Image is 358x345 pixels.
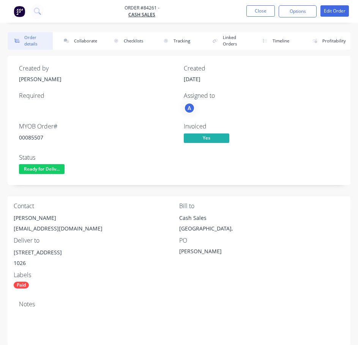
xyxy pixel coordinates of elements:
div: Bill to [179,202,345,210]
div: Notes [19,301,339,308]
div: MYOB Order # [19,123,175,130]
div: Cash Sales[GEOGRAPHIC_DATA], [179,213,345,237]
img: Factory [14,6,25,17]
div: 00085507 [19,133,175,141]
button: Options [279,5,317,17]
button: Order details [8,32,53,50]
div: Created [184,65,339,72]
div: [PERSON_NAME] [14,213,179,223]
span: [DATE] [184,75,200,83]
button: Timeline [256,32,301,50]
button: Tracking [156,32,202,50]
span: Yes [184,133,229,143]
div: Status [19,154,175,161]
div: 1026 [14,258,179,268]
div: [GEOGRAPHIC_DATA], [179,223,345,234]
div: [PERSON_NAME] [19,75,175,83]
div: [STREET_ADDRESS] [14,247,179,258]
div: Paid [14,282,29,289]
button: A [184,102,195,114]
button: Ready for Deliv... [19,164,65,176]
button: Edit Order [320,5,349,17]
span: Order #84261 - [125,5,159,11]
div: Invoiced [184,123,339,130]
a: Cash Sales [125,11,159,18]
button: Close [246,5,275,17]
div: [PERSON_NAME] [179,247,274,258]
button: Linked Orders [206,32,251,50]
div: Required [19,92,175,99]
div: PO [179,237,345,244]
div: Cash Sales [179,213,345,223]
button: Collaborate [57,32,103,50]
div: Created by [19,65,175,72]
div: Labels [14,271,179,279]
div: Contact [14,202,179,210]
div: [STREET_ADDRESS]1026 [14,247,179,271]
div: [PERSON_NAME][EMAIL_ADDRESS][DOMAIN_NAME] [14,213,179,237]
div: [EMAIL_ADDRESS][DOMAIN_NAME] [14,223,179,234]
button: Profitability [305,32,350,50]
div: Assigned to [184,92,339,99]
button: Checklists [107,32,152,50]
span: Ready for Deliv... [19,164,65,174]
div: Deliver to [14,237,179,244]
